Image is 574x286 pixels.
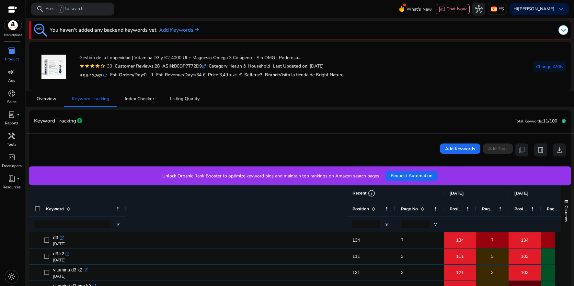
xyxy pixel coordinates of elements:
p: Press to search [45,5,84,13]
button: hub [472,3,485,16]
p: Ads [8,78,15,83]
span: lab_profile [8,111,16,119]
span: chat [439,6,445,13]
p: Sales [7,99,17,105]
span: 111 [352,254,360,259]
span: Chat Now [446,6,467,12]
span: Position [450,207,463,211]
span: d3 k2 [53,249,64,258]
span: 13263 [89,73,102,79]
b: [PERSON_NAME] [518,6,555,12]
div: Recent [352,189,375,197]
p: Developers [2,163,22,169]
span: Add Keywords [445,145,475,152]
p: [DATE] [53,258,69,263]
span: Page No [547,207,560,211]
span: download [556,146,563,154]
span: campaign [8,68,16,76]
span: Index Checker [125,97,154,101]
span: handyman [8,132,16,140]
span: 134 [456,234,464,247]
p: ES [499,3,504,15]
mat-icon: star [85,63,90,69]
input: Position Filter Input [352,220,380,228]
span: 121 [456,266,464,279]
h5: BSR: [79,72,108,79]
input: Page No Filter Input [401,220,429,228]
span: d3 [53,233,58,242]
span: 103 [521,266,528,279]
div: B0DP7T72D9 [162,63,206,69]
span: [DATE] [450,191,464,196]
span: 111 [456,250,464,263]
span: 3 [491,266,494,279]
img: arrow-right.svg [193,28,199,32]
p: Reports [5,120,18,126]
p: Resources [3,184,21,190]
span: Position [514,207,528,211]
mat-icon: star [79,63,85,69]
span: 7 [491,234,494,247]
div: 33 [105,63,112,69]
span: Overview [37,97,56,101]
p: [DATE] [53,274,87,279]
button: Open Filter Menu [384,222,389,227]
h5: Price: [208,72,242,78]
span: 134 [352,238,360,243]
span: <34 € [194,72,205,78]
span: / [58,5,64,13]
p: Tools [7,142,17,147]
span: [DATE] [514,191,528,196]
p: Hi [513,7,555,11]
span: 11/100 [543,118,557,124]
span: inventory_2 [8,47,16,55]
span: book_4 [8,175,16,183]
b: Category: [209,63,228,69]
span: 7 [401,238,404,243]
span: donut_small [8,90,16,97]
h5: Sellers: [244,72,262,78]
span: info [76,117,83,124]
span: fiber_manual_record [17,113,19,116]
h5: : [265,72,344,78]
button: Change ASIN [534,61,566,72]
mat-icon: star [90,63,95,69]
span: code_blocks [8,154,16,161]
span: 0 - 1 [144,72,154,78]
span: Page No [482,207,496,211]
div: 28 [115,63,160,69]
span: Page No [401,207,418,211]
span: Total Keywords: [515,119,543,124]
button: download [553,143,566,156]
span: Columns [563,206,569,222]
span: vitamina d3 k2 [53,265,82,274]
span: Visita la tienda de Bright Naturo [279,72,344,78]
h3: You haven't added any backend keywords yet [50,26,156,34]
span: Keyword Tracking [34,115,76,127]
mat-icon: refresh [102,72,108,79]
mat-icon: star_border [100,63,105,69]
span: Change ASIN [536,63,563,70]
b: Customer Reviews: [115,63,155,69]
p: Marketplace [4,33,22,37]
h5: Est. Revenue/Day: [156,72,205,78]
input: Keyword Filter Input [35,220,111,228]
mat-icon: star [95,63,100,69]
span: 134 [521,234,528,247]
span: 3 [401,254,404,259]
span: 3 [260,72,262,78]
b: ASIN: [162,63,174,69]
button: Open Filter Menu [115,222,121,227]
img: dropdown-arrow.svg [558,25,568,35]
span: fiber_manual_record [17,177,19,180]
span: Keyword Tracking [72,97,109,101]
span: Listing Quality [170,97,200,101]
span: Request Automation [391,172,432,179]
span: What's New [407,4,432,15]
span: keyboard_arrow_down [557,5,565,13]
img: keyword-tracking.svg [34,24,47,37]
span: Position [352,207,369,211]
b: Last Updated on [273,63,307,69]
button: Open Filter Menu [433,222,438,227]
button: chatChat Now [436,4,470,14]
